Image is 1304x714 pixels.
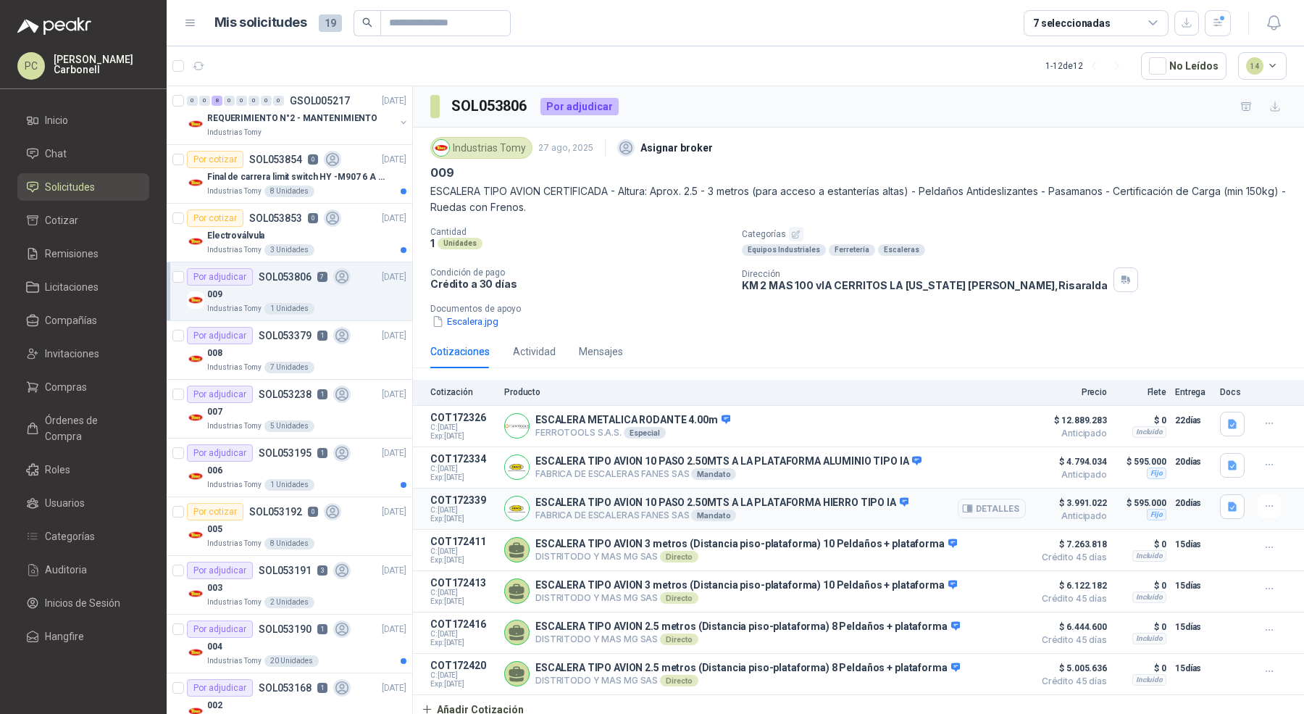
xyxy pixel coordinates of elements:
[187,679,253,697] div: Por adjudicar
[207,405,222,419] p: 007
[187,151,243,168] div: Por cotizar
[259,272,312,282] p: SOL053806
[259,448,312,458] p: SOL053195
[430,453,496,465] p: COT172334
[264,362,314,373] div: 7 Unidades
[212,96,222,106] div: 8
[187,620,253,638] div: Por adjudicar
[264,597,314,608] div: 2 Unidades
[317,565,327,576] p: 3
[167,380,412,439] a: Por adjudicarSOL0532381[DATE] Company Logo007Industrias Tomy5 Unidades
[45,412,135,444] span: Órdenes de Compra
[207,699,222,713] p: 002
[207,655,262,667] p: Industrias Tomy
[317,448,327,458] p: 1
[1035,660,1107,677] span: $ 5.005.636
[430,556,496,565] span: Exp: [DATE]
[273,96,284,106] div: 0
[167,439,412,497] a: Por adjudicarSOL0531951[DATE] Company Logo006Industrias Tomy1 Unidades
[17,107,149,134] a: Inicio
[207,127,262,138] p: Industrias Tomy
[264,186,314,197] div: 8 Unidades
[187,92,409,138] a: 0 0 8 0 0 0 0 0 GSOL005217[DATE] Company LogoREQUERIMIENTO N°2 - MANTENIMIENTOIndustrias Tomy
[317,272,327,282] p: 7
[261,96,272,106] div: 0
[382,153,406,167] p: [DATE]
[207,229,264,243] p: Electroválvula
[1116,412,1166,429] p: $ 0
[505,414,529,438] img: Company Logo
[430,618,496,630] p: COT172416
[45,495,85,511] span: Usuarios
[317,683,327,693] p: 1
[1141,52,1226,80] button: No Leídos
[1147,468,1166,479] div: Fijo
[1175,494,1211,512] p: 20 días
[17,407,149,450] a: Órdenes de Compra
[660,675,698,686] div: Directo
[17,173,149,201] a: Solicitudes
[45,246,99,262] span: Remisiones
[691,468,736,480] div: Mandato
[430,680,496,689] span: Exp: [DATE]
[187,585,204,602] img: Company Logo
[167,204,412,262] a: Por cotizarSOL0538530[DATE] Company LogoElectroválvulaIndustrias Tomy3 Unidades
[1035,536,1107,553] span: $ 7.263.818
[430,278,730,290] p: Crédito a 30 días
[1035,577,1107,594] span: $ 6.122.182
[1175,412,1211,429] p: 22 días
[1175,618,1211,636] p: 15 días
[317,331,327,341] p: 1
[207,538,262,549] p: Industrias Tomy
[17,207,149,234] a: Cotizar
[535,538,957,551] p: ESCALERA TIPO AVION 3 metros (Distancia piso-plataforma) 10 Peldaños + plataforma
[17,523,149,550] a: Categorías
[207,640,222,654] p: 004
[167,556,412,615] a: Por adjudicarSOL0531913[DATE] Company Logo003Industrias Tomy2 Unidades
[535,551,957,563] p: DISTRITODO Y MAS MG SAS
[17,373,149,401] a: Compras
[505,497,529,520] img: Company Logo
[45,628,84,644] span: Hangfire
[1035,677,1107,686] span: Crédito 45 días
[1116,618,1166,636] p: $ 0
[17,52,45,80] div: PC
[45,346,99,362] span: Invitaciones
[207,112,377,125] p: REQUERIMIENTO N°2 - MANTENIMIENTO
[430,267,730,278] p: Condición de pago
[45,212,78,228] span: Cotizar
[1035,387,1107,397] p: Precio
[317,624,327,634] p: 1
[224,96,235,106] div: 0
[430,412,496,423] p: COT172326
[187,644,204,661] img: Company Logo
[1147,509,1166,520] div: Fijo
[45,312,97,328] span: Compañías
[167,615,412,673] a: Por adjudicarSOL0531901[DATE] Company Logo004Industrias Tomy20 Unidades
[187,209,243,227] div: Por cotizar
[17,307,149,334] a: Compañías
[17,340,149,368] a: Invitaciones
[1175,536,1211,553] p: 15 días
[430,227,730,237] p: Cantidad
[742,227,1298,241] p: Categorías
[1035,494,1107,512] span: $ 3.991.022
[45,595,120,611] span: Inicios de Sesión
[1035,618,1107,636] span: $ 6.444.600
[535,675,960,686] p: DISTRITODO Y MAS MG SAS
[1132,633,1166,644] div: Incluido
[1035,636,1107,644] span: Crédito 45 días
[430,630,496,639] span: C: [DATE]
[308,507,318,517] p: 0
[742,269,1108,279] p: Dirección
[1035,553,1107,562] span: Crédito 45 días
[1116,494,1166,512] p: $ 595.000
[430,506,496,515] span: C: [DATE]
[17,589,149,617] a: Inicios de Sesión
[207,523,222,536] p: 005
[264,244,314,256] div: 3 Unidades
[187,327,253,344] div: Por adjudicar
[1238,52,1287,80] button: 14
[438,238,482,249] div: Unidades
[1035,470,1107,479] span: Anticipado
